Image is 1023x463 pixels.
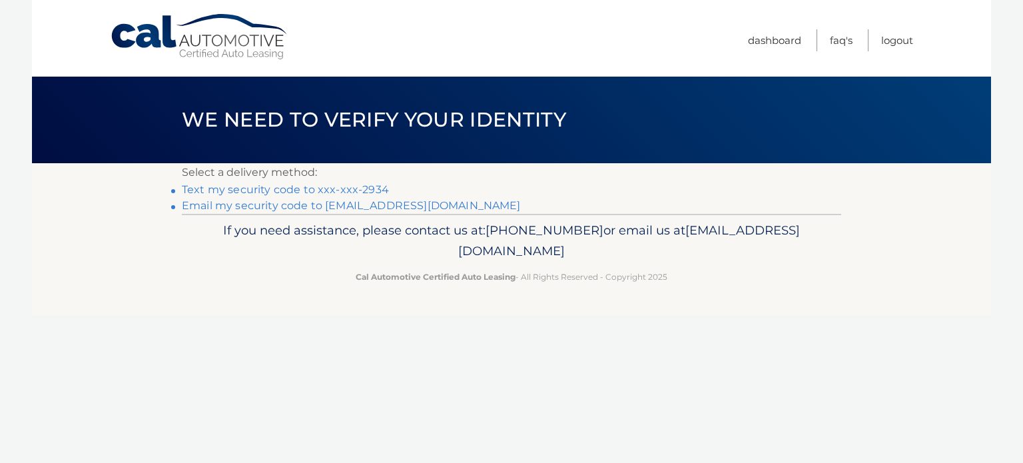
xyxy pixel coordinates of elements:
a: FAQ's [830,29,852,51]
a: Text my security code to xxx-xxx-2934 [182,183,389,196]
p: If you need assistance, please contact us at: or email us at [190,220,833,262]
a: Logout [881,29,913,51]
span: We need to verify your identity [182,107,566,132]
p: Select a delivery method: [182,163,841,182]
p: - All Rights Reserved - Copyright 2025 [190,270,833,284]
span: [PHONE_NUMBER] [486,223,603,238]
a: Cal Automotive [110,13,290,61]
a: Email my security code to [EMAIL_ADDRESS][DOMAIN_NAME] [182,199,521,212]
a: Dashboard [748,29,801,51]
strong: Cal Automotive Certified Auto Leasing [356,272,515,282]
